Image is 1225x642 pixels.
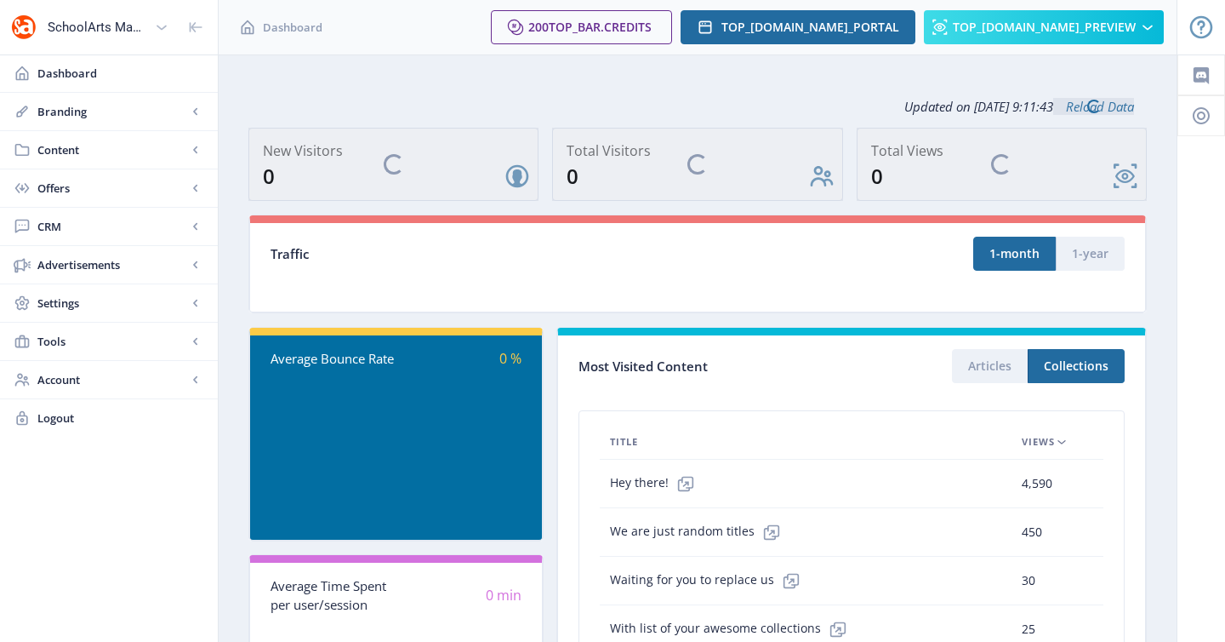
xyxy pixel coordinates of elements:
a: Reload Data [1053,98,1134,115]
span: Tools [37,333,187,350]
div: 0 min [396,586,522,605]
span: Advertisements [37,256,187,273]
div: Most Visited Content [578,353,852,380]
div: SchoolArts Magazine [48,9,148,46]
span: 0 % [499,349,521,368]
button: Collections [1028,349,1125,383]
span: TOP_[DOMAIN_NAME]_PREVIEW [953,20,1136,34]
span: Logout [37,410,204,427]
span: 4,590 [1022,473,1052,494]
span: CRM [37,218,187,235]
span: Dashboard [37,65,204,82]
span: We are just random titles [610,515,789,549]
div: Traffic [271,244,698,264]
span: Offers [37,180,187,197]
span: Dashboard [263,19,322,36]
button: TOP_[DOMAIN_NAME]_PREVIEW [924,10,1164,44]
span: Account [37,371,187,388]
img: properties.app_icon.png [10,14,37,41]
span: 25 [1022,619,1035,639]
div: Average Time Spent per user/session [271,576,396,615]
span: Hey there! [610,467,703,501]
span: Content [37,141,187,158]
button: Articles [952,349,1028,383]
button: 200TOP_BAR.CREDITS [491,10,672,44]
button: TOP_[DOMAIN_NAME]_PORTAL [681,10,915,44]
span: Settings [37,295,187,312]
span: 450 [1022,522,1042,542]
div: Average Bounce Rate [271,349,396,369]
span: Waiting for you to replace us [610,564,808,598]
span: Branding [37,103,187,120]
span: 30 [1022,570,1035,591]
div: Updated on [DATE] 9:11:43 [248,85,1147,128]
span: Title [610,432,638,452]
span: TOP_[DOMAIN_NAME]_PORTAL [721,20,899,34]
span: TOP_BAR.CREDITS [549,19,652,35]
span: Views [1022,432,1055,452]
button: 1-year [1056,237,1125,271]
button: 1-month [973,237,1056,271]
